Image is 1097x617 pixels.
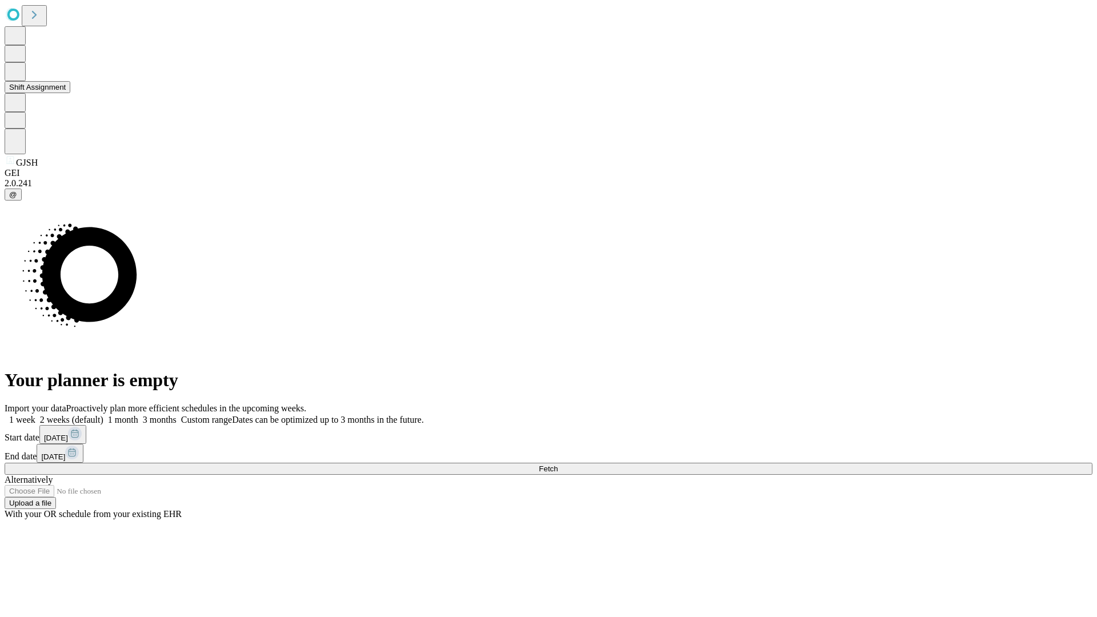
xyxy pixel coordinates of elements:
[66,403,306,413] span: Proactively plan more efficient schedules in the upcoming weeks.
[181,415,232,424] span: Custom range
[5,178,1092,189] div: 2.0.241
[232,415,423,424] span: Dates can be optimized up to 3 months in the future.
[40,415,103,424] span: 2 weeks (default)
[5,81,70,93] button: Shift Assignment
[108,415,138,424] span: 1 month
[5,168,1092,178] div: GEI
[16,158,38,167] span: GJSH
[5,463,1092,475] button: Fetch
[5,189,22,201] button: @
[143,415,177,424] span: 3 months
[5,403,66,413] span: Import your data
[39,425,86,444] button: [DATE]
[44,434,68,442] span: [DATE]
[5,497,56,509] button: Upload a file
[41,452,65,461] span: [DATE]
[37,444,83,463] button: [DATE]
[5,475,53,484] span: Alternatively
[5,370,1092,391] h1: Your planner is empty
[5,509,182,519] span: With your OR schedule from your existing EHR
[5,444,1092,463] div: End date
[5,425,1092,444] div: Start date
[9,415,35,424] span: 1 week
[9,190,17,199] span: @
[539,464,558,473] span: Fetch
